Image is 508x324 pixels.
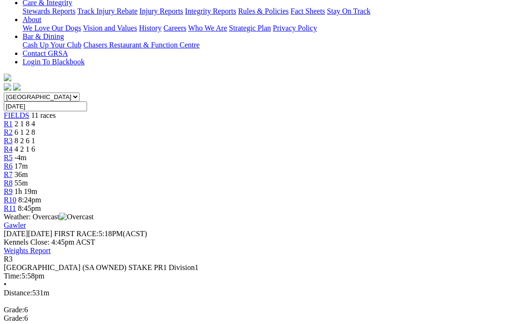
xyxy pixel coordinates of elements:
[18,204,41,212] span: 8:45pm
[15,137,35,145] span: 8 2 6 1
[163,24,186,32] a: Careers
[4,83,11,91] img: facebook.svg
[4,111,29,119] a: FIELDS
[23,24,81,32] a: We Love Our Dogs
[185,7,236,15] a: Integrity Reports
[229,24,271,32] a: Strategic Plan
[4,238,504,247] div: Kennels Close: 4:45pm ACST
[238,7,289,15] a: Rules & Policies
[4,306,24,314] span: Grade:
[15,145,35,153] span: 4 2 1 6
[4,230,52,238] span: [DATE]
[54,230,98,238] span: FIRST RACE:
[15,128,35,136] span: 6 1 2 8
[23,7,75,15] a: Stewards Reports
[188,24,227,32] a: Who We Are
[4,263,504,272] div: [GEOGRAPHIC_DATA] (SA OWNED) STAKE PR1 Division1
[15,162,28,170] span: 17m
[4,128,13,136] a: R2
[327,7,370,15] a: Stay On Track
[31,111,56,119] span: 11 races
[4,74,11,81] img: logo-grsa-white.png
[273,24,317,32] a: Privacy Policy
[4,162,13,170] a: R6
[15,154,27,162] span: -4m
[291,7,325,15] a: Fact Sheets
[4,221,26,229] a: Gawler
[4,272,504,280] div: 5:58pm
[139,24,161,32] a: History
[4,280,7,288] span: •
[4,230,28,238] span: [DATE]
[83,24,137,32] a: Vision and Values
[83,41,199,49] a: Chasers Restaurant & Function Centre
[77,7,137,15] a: Track Injury Rebate
[15,120,35,128] span: 2 1 8 4
[4,120,13,128] a: R1
[4,289,32,297] span: Distance:
[4,247,51,255] a: Weights Report
[4,289,504,297] div: 531m
[4,187,13,195] a: R9
[13,83,21,91] img: twitter.svg
[4,314,24,322] span: Grade:
[4,179,13,187] a: R8
[23,58,85,66] a: Login To Blackbook
[54,230,147,238] span: 5:18PM(ACST)
[23,24,504,32] div: About
[23,32,64,40] a: Bar & Dining
[4,170,13,178] a: R7
[23,15,41,23] a: About
[4,213,94,221] span: Weather: Overcast
[23,7,504,15] div: Care & Integrity
[4,196,16,204] a: R10
[18,196,41,204] span: 8:24pm
[23,41,504,49] div: Bar & Dining
[23,41,81,49] a: Cash Up Your Club
[4,255,13,263] span: R3
[4,154,13,162] a: R5
[23,49,68,57] a: Contact GRSA
[15,170,28,178] span: 36m
[139,7,183,15] a: Injury Reports
[4,204,16,212] a: R11
[4,314,504,323] div: 6
[4,101,87,111] input: Select date
[15,187,37,195] span: 1h 19m
[59,213,94,221] img: Overcast
[4,272,22,280] span: Time:
[4,137,13,145] a: R3
[15,179,28,187] span: 55m
[4,145,13,153] a: R4
[4,306,504,314] div: 6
